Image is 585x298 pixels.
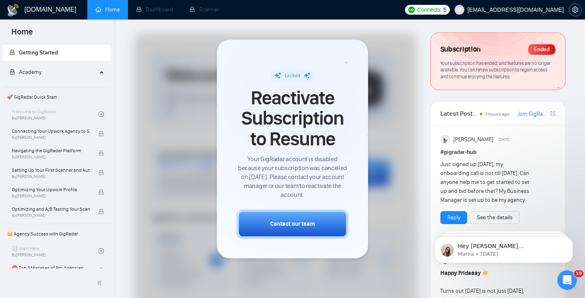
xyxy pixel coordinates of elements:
span: Home [5,26,39,43]
span: By [PERSON_NAME] [12,155,90,160]
span: Locked [285,73,300,78]
span: 3 hours ago [485,111,510,117]
span: lock [98,170,104,175]
span: double-left [97,279,105,287]
a: Reply [447,213,460,222]
span: Navigating the GigRadar Platform [12,147,90,155]
span: user [457,7,462,13]
div: Just signed up [DATE], my onboarding call is not till [DATE]. Can anyone help me to get started t... [440,160,533,205]
span: 🚀 GigRadar Quick Start [4,89,110,105]
h1: # gigradar-hub [440,148,555,157]
span: check-circle [98,248,104,254]
span: By [PERSON_NAME] [12,174,90,179]
span: 5 [443,5,446,14]
span: [PERSON_NAME] [453,135,493,144]
span: ⛔ Top 3 Mistakes of Pro Agencies [12,264,90,272]
span: lock [98,268,104,273]
span: lock [98,131,104,136]
a: setting [569,6,582,13]
span: 👑 Agency Success with GigRadar [4,226,110,242]
span: Your subscription has ended, and features are no longer available. You can renew subscription to ... [440,60,551,80]
span: Optimizing Your Upwork Profile [12,186,90,194]
span: Subscription [440,43,481,56]
a: export [550,110,555,117]
span: Optimizing and A/B Testing Your Scanner for Better Results [12,205,90,213]
img: logo [6,4,19,17]
button: Contact our team [236,209,349,239]
button: See the details [470,211,520,224]
a: homeHome [95,6,120,13]
span: By [PERSON_NAME] [12,135,90,140]
span: Connects: [417,5,442,14]
li: Getting Started [3,45,110,61]
span: By [PERSON_NAME] [12,194,90,199]
span: lock [98,189,104,195]
span: Getting Started [19,49,58,56]
span: lock [9,69,15,75]
span: Academy [9,69,41,76]
a: Join GigRadar Slack Community [517,110,549,119]
div: Contact our team [270,220,315,229]
span: check-circle [98,111,104,117]
iframe: Intercom notifications message [422,219,585,276]
a: See the details [477,213,513,222]
span: Setting Up Your First Scanner and Auto-Bidder [12,166,90,174]
span: lock [9,50,15,55]
button: Reply [440,211,467,224]
span: Latest Posts from the GigRadar Community [440,108,477,119]
img: Anisuzzaman Khan [440,135,450,145]
span: [DATE] [498,136,509,143]
span: Reactivate Subscription to Resume [236,88,349,149]
span: Your GigRadar account is disabled because your subscription was cancelled on [DATE]. Please conta... [236,155,349,200]
span: Connecting Your Upwork Agency to GigRadar [12,127,90,135]
iframe: Intercom live chat [557,270,577,290]
span: lock [98,150,104,156]
span: By [PERSON_NAME] [12,213,90,218]
span: Academy [19,69,41,76]
button: setting [569,3,582,16]
img: upwork-logo.png [408,6,415,13]
span: 10 [574,270,583,277]
span: lock [98,209,104,214]
div: Ended [528,44,555,55]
